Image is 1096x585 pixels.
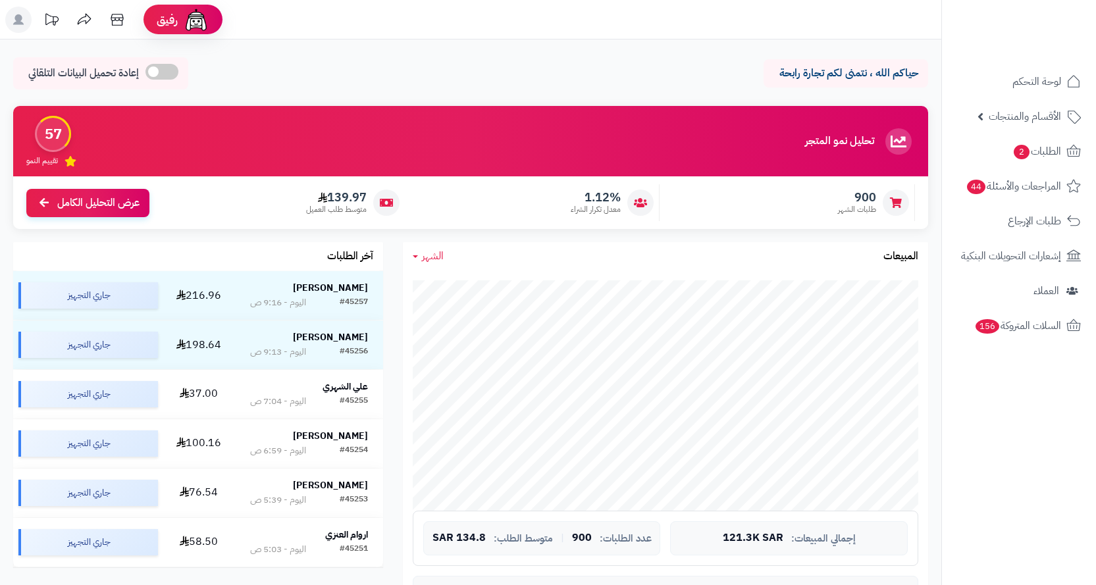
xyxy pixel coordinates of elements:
[974,317,1061,335] span: السلات المتروكة
[600,533,652,544] span: عدد الطلبات:
[163,271,235,320] td: 216.96
[250,395,306,408] div: اليوم - 7:04 ص
[340,494,368,507] div: #45253
[306,204,367,215] span: متوسط طلب العميل
[883,251,918,263] h3: المبيعات
[18,332,158,358] div: جاري التجهيز
[250,543,306,556] div: اليوم - 5:03 ص
[250,494,306,507] div: اليوم - 5:39 ص
[950,66,1088,97] a: لوحة التحكم
[422,248,444,264] span: الشهر
[950,170,1088,202] a: المراجعات والأسئلة44
[805,136,874,147] h3: تحليل نمو المتجر
[18,529,158,555] div: جاري التجهيز
[163,518,235,567] td: 58.50
[950,205,1088,237] a: طلبات الإرجاع
[327,251,373,263] h3: آخر الطلبات
[163,320,235,369] td: 198.64
[950,275,1088,307] a: العملاء
[26,155,58,166] span: تقييم النمو
[163,370,235,419] td: 37.00
[340,296,368,309] div: #45257
[950,136,1088,167] a: الطلبات2
[250,444,306,457] div: اليوم - 6:59 ص
[163,419,235,468] td: 100.16
[950,310,1088,342] a: السلات المتروكة156
[723,532,783,544] span: 121.3K SAR
[1012,72,1061,91] span: لوحة التحكم
[18,480,158,506] div: جاري التجهيز
[293,330,368,344] strong: [PERSON_NAME]
[773,66,918,81] p: حياكم الله ، نتمنى لكم تجارة رابحة
[494,533,553,544] span: متوسط الطلب:
[572,532,592,544] span: 900
[989,107,1061,126] span: الأقسام والمنتجات
[571,204,621,215] span: معدل تكرار الشراء
[28,66,139,81] span: إعادة تحميل البيانات التلقائي
[961,247,1061,265] span: إشعارات التحويلات البنكية
[1008,212,1061,230] span: طلبات الإرجاع
[340,395,368,408] div: #45255
[250,296,306,309] div: اليوم - 9:16 ص
[967,180,985,194] span: 44
[838,204,876,215] span: طلبات الشهر
[183,7,209,33] img: ai-face.png
[340,345,368,359] div: #45256
[432,532,486,544] span: 134.8 SAR
[340,444,368,457] div: #45254
[1014,145,1030,159] span: 2
[26,189,149,217] a: عرض التحليل الكامل
[157,12,178,28] span: رفيق
[791,533,856,544] span: إجمالي المبيعات:
[293,281,368,295] strong: [PERSON_NAME]
[18,282,158,309] div: جاري التجهيز
[838,190,876,205] span: 900
[976,319,999,334] span: 156
[163,469,235,517] td: 76.54
[306,190,367,205] span: 139.97
[571,190,621,205] span: 1.12%
[340,543,368,556] div: #45251
[325,528,368,542] strong: اروام العنزي
[1033,282,1059,300] span: العملاء
[1006,37,1083,64] img: logo-2.png
[57,195,140,211] span: عرض التحليل الكامل
[561,533,564,543] span: |
[18,381,158,407] div: جاري التجهيز
[293,478,368,492] strong: [PERSON_NAME]
[250,345,306,359] div: اليوم - 9:13 ص
[18,430,158,457] div: جاري التجهيز
[1012,142,1061,161] span: الطلبات
[413,249,444,264] a: الشهر
[966,177,1061,195] span: المراجعات والأسئلة
[323,380,368,394] strong: علي الشهري
[293,429,368,443] strong: [PERSON_NAME]
[950,240,1088,272] a: إشعارات التحويلات البنكية
[35,7,68,36] a: تحديثات المنصة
